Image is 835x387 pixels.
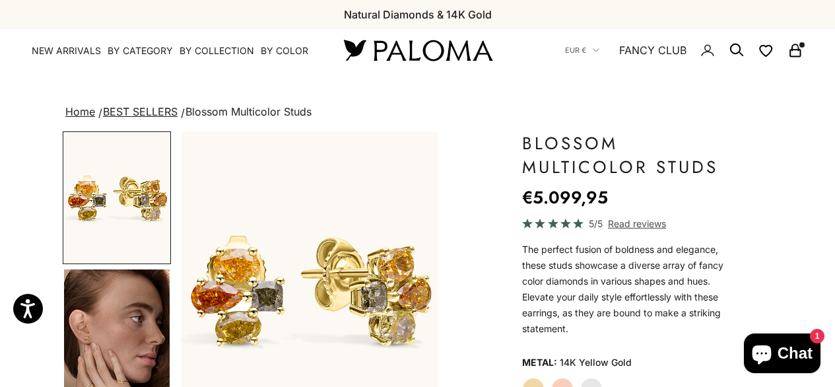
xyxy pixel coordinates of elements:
[64,133,170,263] img: #YellowGold
[522,131,739,179] h1: Blossom Multicolor Studs
[589,216,603,231] span: 5/5
[261,44,308,57] summary: By Color
[565,44,599,56] button: EUR €
[565,29,803,71] nav: Secondary navigation
[32,44,312,57] nav: Primary navigation
[565,44,586,56] span: EUR €
[103,105,178,118] a: BEST SELLERS
[180,44,254,57] summary: By Collection
[63,131,171,264] button: Go to item 1
[344,6,492,23] p: Natural Diamonds & 14K Gold
[560,353,632,372] variant-option-value: 14K Yellow Gold
[608,216,666,231] span: Read reviews
[522,353,557,372] legend: Metal:
[522,216,739,231] a: 5/5 Read reviews
[65,105,95,118] a: Home
[619,42,686,59] a: FANCY CLUB
[185,105,312,118] span: Blossom Multicolor Studs
[522,242,739,337] div: The perfect fusion of boldness and elegance, these studs showcase a diverse array of fancy color ...
[108,44,173,57] summary: By Category
[63,103,772,122] nav: breadcrumbs
[32,44,101,57] a: NEW ARRIVALS
[522,184,608,211] sale-price: €5.099,95
[740,334,824,376] inbox-online-store-chat: Shopify online store chat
